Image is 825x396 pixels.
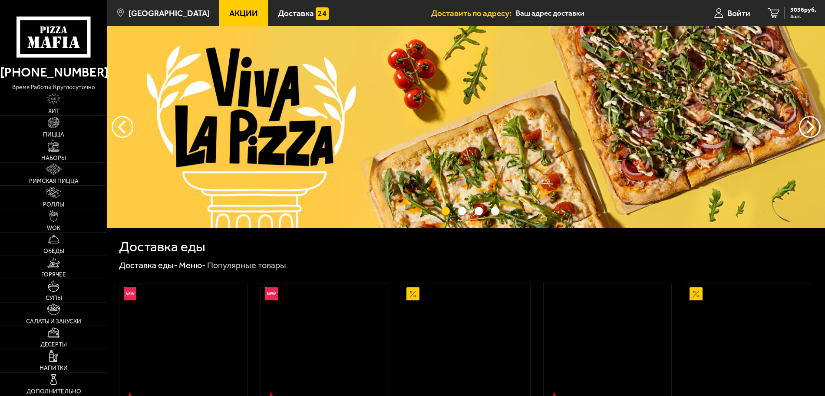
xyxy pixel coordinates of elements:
div: Популярные товары [207,260,286,271]
span: Обеды [43,248,64,254]
button: точки переключения [475,207,483,215]
img: Новинка [265,287,278,300]
img: Новинка [124,287,137,300]
input: Ваш адрес доставки [516,5,681,21]
button: точки переключения [458,207,466,215]
a: Доставка еды- [119,260,178,270]
span: WOK [47,225,60,231]
span: Доставка [278,9,314,17]
a: Меню- [179,260,206,270]
h1: Доставка еды [119,240,205,254]
button: предыдущий [799,116,821,138]
span: 4 шт. [790,14,816,19]
span: Хит [48,108,59,114]
span: Пицца [43,132,64,138]
span: Акции [229,9,258,17]
span: Наборы [41,155,66,161]
img: 15daf4d41897b9f0e9f617042186c801.svg [316,7,329,20]
button: точки переключения [442,207,450,215]
span: Дополнительно [26,389,81,395]
span: Супы [46,295,62,301]
span: Напитки [40,365,68,371]
button: точки переключения [491,207,499,215]
span: [GEOGRAPHIC_DATA] [129,9,210,17]
span: Роллы [43,202,64,208]
span: Горячее [41,272,66,278]
span: Римская пицца [29,178,79,184]
span: Доставить по адресу: [431,9,516,17]
span: Войти [727,9,750,17]
span: Десерты [40,342,67,348]
img: Акционный [406,287,419,300]
img: Акционный [690,287,703,300]
span: Салаты и закуски [26,319,81,325]
span: 3036 руб. [790,7,816,13]
button: следующий [112,116,133,138]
